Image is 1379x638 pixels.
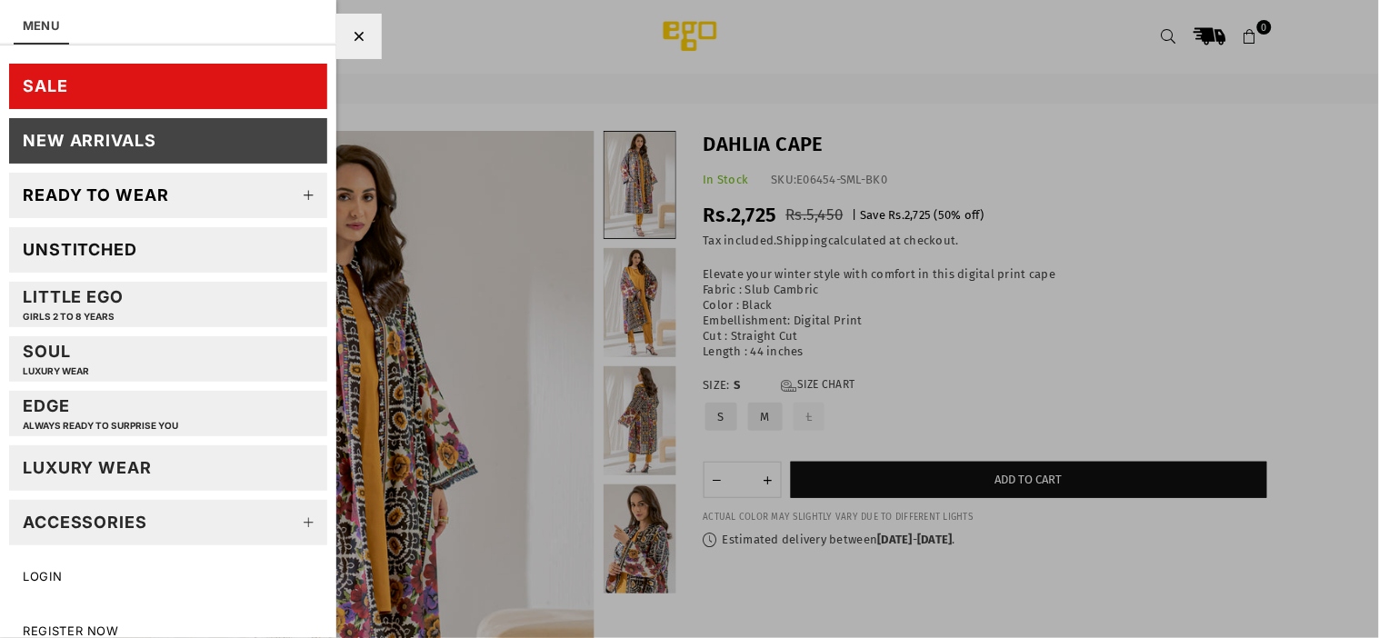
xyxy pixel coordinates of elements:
[23,365,89,377] p: LUXURY WEAR
[9,282,327,327] a: Little EGOGIRLS 2 TO 8 YEARS
[9,554,327,600] a: LOGIN
[23,184,169,205] div: Ready to wear
[23,512,147,533] div: Accessories
[23,130,156,151] div: New Arrivals
[23,311,124,323] p: GIRLS 2 TO 8 YEARS
[9,391,327,436] a: EDGEAlways ready to surprise you
[336,14,382,59] div: Close Menu
[9,500,327,545] a: Accessories
[23,75,68,96] div: SALE
[23,457,152,478] div: LUXURY WEAR
[23,395,178,431] div: EDGE
[23,341,89,376] div: Soul
[9,173,327,218] a: Ready to wear
[23,239,137,260] div: Unstitched
[23,18,60,33] a: MENU
[23,286,124,322] div: Little EGO
[23,420,178,432] p: Always ready to surprise you
[9,336,327,382] a: SoulLUXURY WEAR
[9,445,327,491] a: LUXURY WEAR
[9,118,327,164] a: New Arrivals
[9,64,327,109] a: SALE
[9,227,327,273] a: Unstitched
